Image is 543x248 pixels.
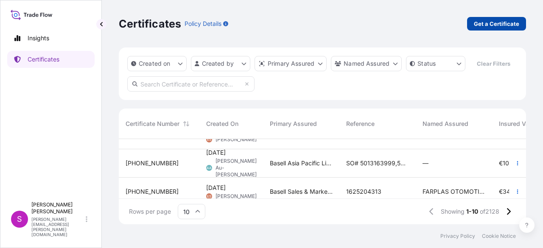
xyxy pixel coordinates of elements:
[206,184,226,192] span: [DATE]
[207,164,212,172] span: AA
[344,59,389,68] p: Named Assured
[417,59,436,68] p: Status
[346,159,409,167] span: SO# 5013163999,5013193162, 5013193166
[270,187,333,196] span: Basell Sales & Marketing BV
[482,233,516,240] a: Cookie Notice
[499,160,503,166] span: €
[31,217,84,237] p: [PERSON_NAME][EMAIL_ADDRESS][PERSON_NAME][DOMAIN_NAME]
[255,56,327,71] button: distributor Filter options
[441,207,465,216] span: Showing
[406,56,465,71] button: certificateStatus Filter options
[207,192,211,201] span: ES
[474,20,519,28] p: Get a Certificate
[31,201,84,215] p: [PERSON_NAME] [PERSON_NAME]
[503,160,512,166] span: 107
[129,207,171,216] span: Rows per page
[127,56,187,71] button: createdOn Filter options
[477,59,510,68] p: Clear Filters
[185,20,221,28] p: Policy Details
[216,158,257,178] span: [PERSON_NAME] Au-[PERSON_NAME]
[191,56,250,71] button: createdBy Filter options
[181,119,191,129] button: Sort
[7,51,95,68] a: Certificates
[346,120,375,128] span: Reference
[499,120,537,128] span: Insured Value
[440,233,475,240] a: Privacy Policy
[499,189,503,195] span: €
[7,30,95,47] a: Insights
[270,159,333,167] span: Basell Asia Pacific Limited
[17,215,22,223] span: S
[466,207,478,216] span: 1-10
[119,17,181,31] p: Certificates
[216,136,257,143] span: [PERSON_NAME]
[126,187,179,196] span: [PHONE_NUMBER]
[268,59,314,68] p: Primary Assured
[270,120,317,128] span: Primary Assured
[346,187,381,196] span: 1625204313
[206,120,238,128] span: Created On
[126,159,179,167] span: [PHONE_NUMBER]
[139,59,171,68] p: Created on
[28,34,49,42] p: Insights
[207,135,211,144] span: ES
[423,187,485,196] span: FARPLAS OTOMOTIV A.S
[423,159,428,167] span: —
[216,193,257,200] span: [PERSON_NAME]
[331,56,402,71] button: cargoOwner Filter options
[126,120,179,128] span: Certificate Number
[423,120,468,128] span: Named Assured
[28,55,59,64] p: Certificates
[470,57,517,70] button: Clear Filters
[206,148,226,157] span: [DATE]
[480,207,499,216] span: of 2128
[467,17,526,31] a: Get a Certificate
[127,76,255,92] input: Search Certificate or Reference...
[503,189,510,195] span: 34
[202,59,234,68] p: Created by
